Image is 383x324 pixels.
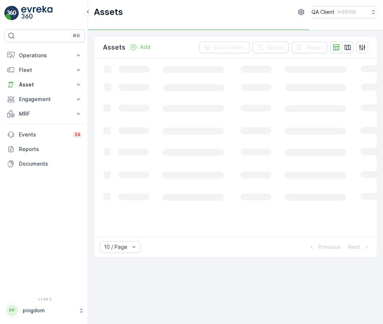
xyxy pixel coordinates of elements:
span: v 1.49.0 [4,297,85,301]
button: Fleet [4,63,85,77]
p: ( +03:00 ) [337,9,356,15]
button: Operations [4,48,85,63]
p: Import [306,44,323,51]
button: QA Client(+03:00) [312,6,377,18]
p: pingdom [23,307,75,314]
p: QA Client [312,8,334,16]
button: Engagement [4,92,85,107]
p: Previous [318,243,341,251]
button: Clear Filters [199,42,250,53]
button: PPpingdom [4,303,85,318]
button: Next [347,243,371,251]
p: 34 [74,132,81,138]
p: Add [140,43,150,51]
button: Previous [307,243,341,251]
a: Documents [4,157,85,171]
button: MRF [4,107,85,121]
button: Add [127,43,153,51]
p: Engagement [19,96,70,103]
div: PP [6,305,18,316]
a: Events34 [4,127,85,142]
p: Assets [94,6,123,18]
img: logo [4,6,19,20]
p: Documents [19,160,82,167]
button: Export [253,42,289,53]
p: Operations [19,52,70,59]
p: MRF [19,110,70,117]
p: Reports [19,146,82,153]
img: logo_light-DOdMpM7g.png [21,6,53,20]
p: Fleet [19,66,70,74]
button: Import [291,42,327,53]
p: Clear Filters [214,44,245,51]
p: ⌘B [73,33,80,39]
button: Asset [4,77,85,92]
p: Events [19,131,69,138]
a: Reports [4,142,85,157]
p: Assets [103,42,125,53]
p: Export [267,44,284,51]
p: Asset [19,81,70,88]
p: Next [348,243,360,251]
